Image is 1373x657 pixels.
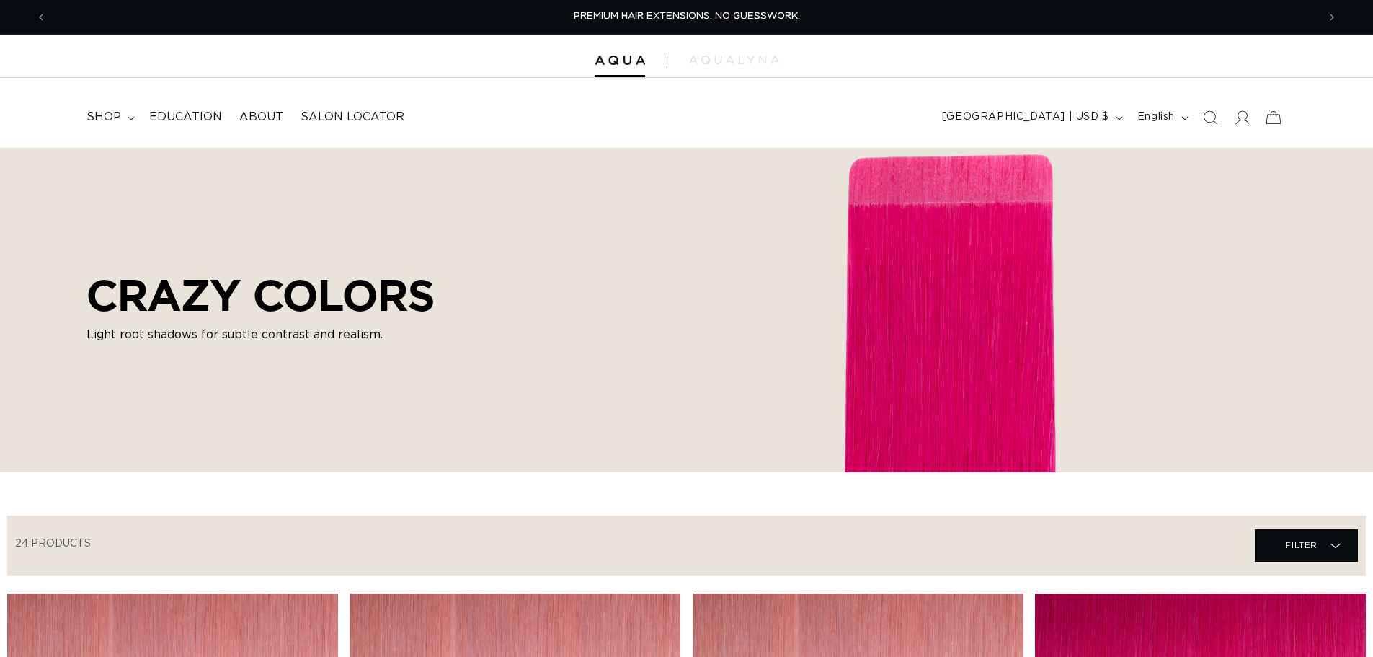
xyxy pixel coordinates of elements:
[1316,4,1348,31] button: Next announcement
[149,110,222,125] span: Education
[1285,532,1318,559] span: Filter
[141,101,231,133] a: Education
[86,326,435,343] p: Light root shadows for subtle contrast and realism.
[1137,110,1175,125] span: English
[231,101,292,133] a: About
[292,101,413,133] a: Salon Locator
[301,110,404,125] span: Salon Locator
[78,101,141,133] summary: shop
[86,110,121,125] span: shop
[15,539,91,549] span: 24 products
[574,12,800,21] span: PREMIUM HAIR EXTENSIONS. NO GUESSWORK.
[239,110,283,125] span: About
[595,56,645,66] img: Aqua Hair Extensions
[1194,102,1226,133] summary: Search
[1255,529,1358,562] summary: Filter
[689,56,779,64] img: aqualyna.com
[1129,104,1194,131] button: English
[942,110,1109,125] span: [GEOGRAPHIC_DATA] | USD $
[25,4,57,31] button: Previous announcement
[933,104,1129,131] button: [GEOGRAPHIC_DATA] | USD $
[86,270,435,320] h2: CRAZY COLORS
